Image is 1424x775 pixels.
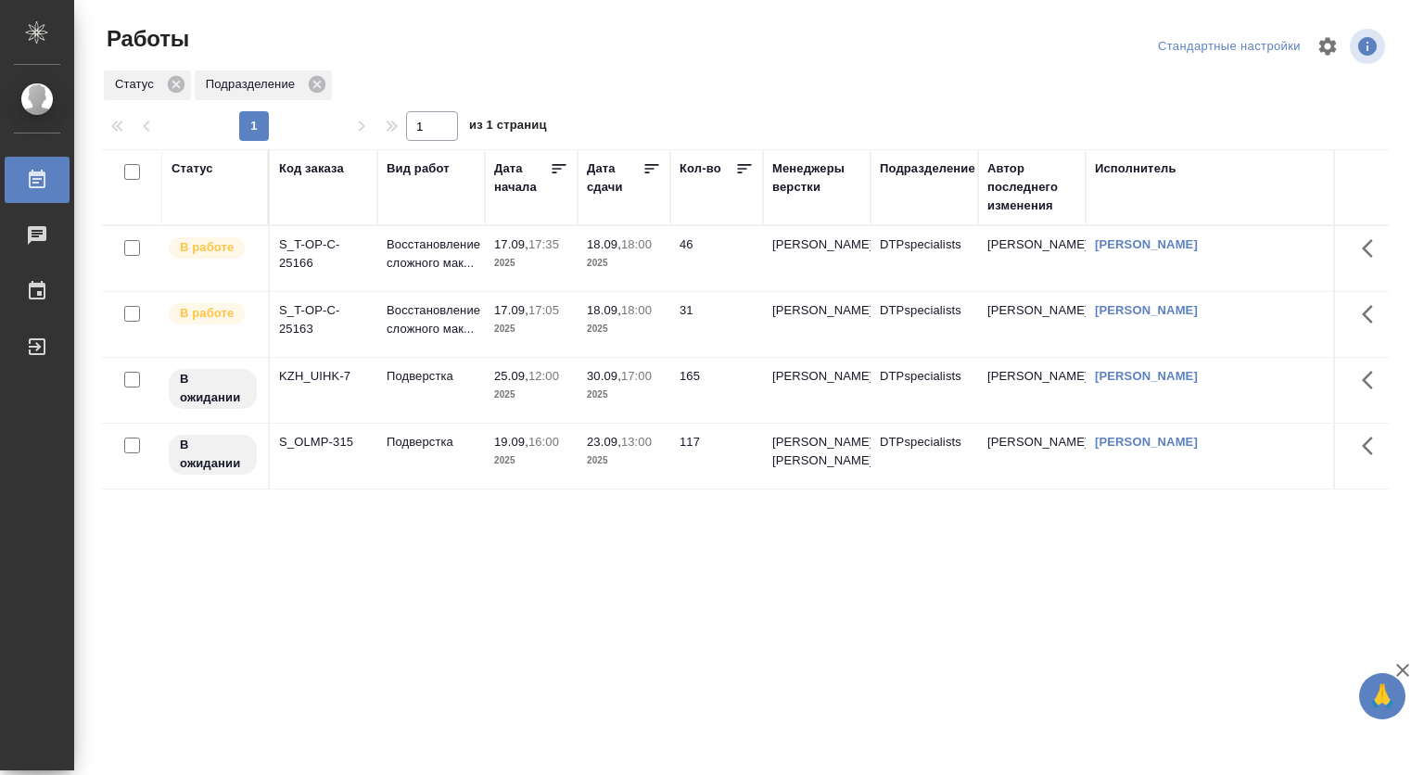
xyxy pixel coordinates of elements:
p: 2025 [587,386,661,404]
p: 13:00 [621,435,652,449]
div: Менеджеры верстки [772,159,861,197]
div: Статус [104,70,191,100]
a: [PERSON_NAME] [1095,369,1198,383]
span: 🙏 [1367,677,1398,716]
td: DTPspecialists [871,424,978,489]
p: 2025 [494,451,568,470]
div: Подразделение [195,70,332,100]
p: В работе [180,304,234,323]
p: 23.09, [587,435,621,449]
p: [PERSON_NAME] [772,367,861,386]
td: DTPspecialists [871,226,978,291]
p: Восстановление сложного мак... [387,235,476,273]
button: Здесь прячутся важные кнопки [1351,226,1395,271]
td: [PERSON_NAME] [978,226,1086,291]
div: Исполнитель [1095,159,1176,178]
p: [PERSON_NAME] [772,235,861,254]
p: 19.09, [494,435,528,449]
td: 31 [670,292,763,357]
a: [PERSON_NAME] [1095,435,1198,449]
div: split button [1153,32,1305,61]
p: [PERSON_NAME] [772,301,861,320]
p: Статус [115,75,160,94]
p: 2025 [494,254,568,273]
div: S_T-OP-C-25163 [279,301,368,338]
p: 18.09, [587,237,621,251]
span: Настроить таблицу [1305,24,1350,69]
p: В ожидании [180,370,246,407]
div: Подразделение [880,159,975,178]
span: Посмотреть информацию [1350,29,1389,64]
p: 2025 [587,451,661,470]
p: В ожидании [180,436,246,473]
div: Исполнитель назначен, приступать к работе пока рано [167,367,259,411]
p: 17:35 [528,237,559,251]
button: Здесь прячутся важные кнопки [1351,424,1395,468]
button: Здесь прячутся важные кнопки [1351,358,1395,402]
p: 2025 [587,320,661,338]
td: [PERSON_NAME] [978,424,1086,489]
td: 46 [670,226,763,291]
p: Подверстка [387,433,476,451]
td: DTPspecialists [871,292,978,357]
div: Дата начала [494,159,550,197]
p: 12:00 [528,369,559,383]
button: 🙏 [1359,673,1405,719]
div: Исполнитель выполняет работу [167,301,259,326]
button: Здесь прячутся важные кнопки [1351,292,1395,337]
p: 17:05 [528,303,559,317]
div: Код заказа [279,159,344,178]
div: S_T-OP-C-25166 [279,235,368,273]
div: S_OLMP-315 [279,433,368,451]
p: 2025 [494,386,568,404]
td: [PERSON_NAME] [978,358,1086,423]
td: 117 [670,424,763,489]
td: 165 [670,358,763,423]
p: 17.09, [494,237,528,251]
p: 2025 [494,320,568,338]
p: 18:00 [621,303,652,317]
p: [PERSON_NAME], [PERSON_NAME] [772,433,861,470]
a: [PERSON_NAME] [1095,237,1198,251]
div: Исполнитель выполняет работу [167,235,259,260]
div: Статус [172,159,213,178]
div: Кол-во [680,159,721,178]
p: 17:00 [621,369,652,383]
p: 30.09, [587,369,621,383]
div: Дата сдачи [587,159,642,197]
span: из 1 страниц [469,114,547,141]
p: 17.09, [494,303,528,317]
div: Исполнитель назначен, приступать к работе пока рано [167,433,259,476]
span: Работы [102,24,189,54]
p: Восстановление сложного мак... [387,301,476,338]
p: 2025 [587,254,661,273]
a: [PERSON_NAME] [1095,303,1198,317]
div: Вид работ [387,159,450,178]
p: Подверстка [387,367,476,386]
td: [PERSON_NAME] [978,292,1086,357]
p: 18.09, [587,303,621,317]
div: KZH_UIHK-7 [279,367,368,386]
p: 18:00 [621,237,652,251]
div: Автор последнего изменения [987,159,1076,215]
p: Подразделение [206,75,301,94]
p: 16:00 [528,435,559,449]
td: DTPspecialists [871,358,978,423]
p: В работе [180,238,234,257]
p: 25.09, [494,369,528,383]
